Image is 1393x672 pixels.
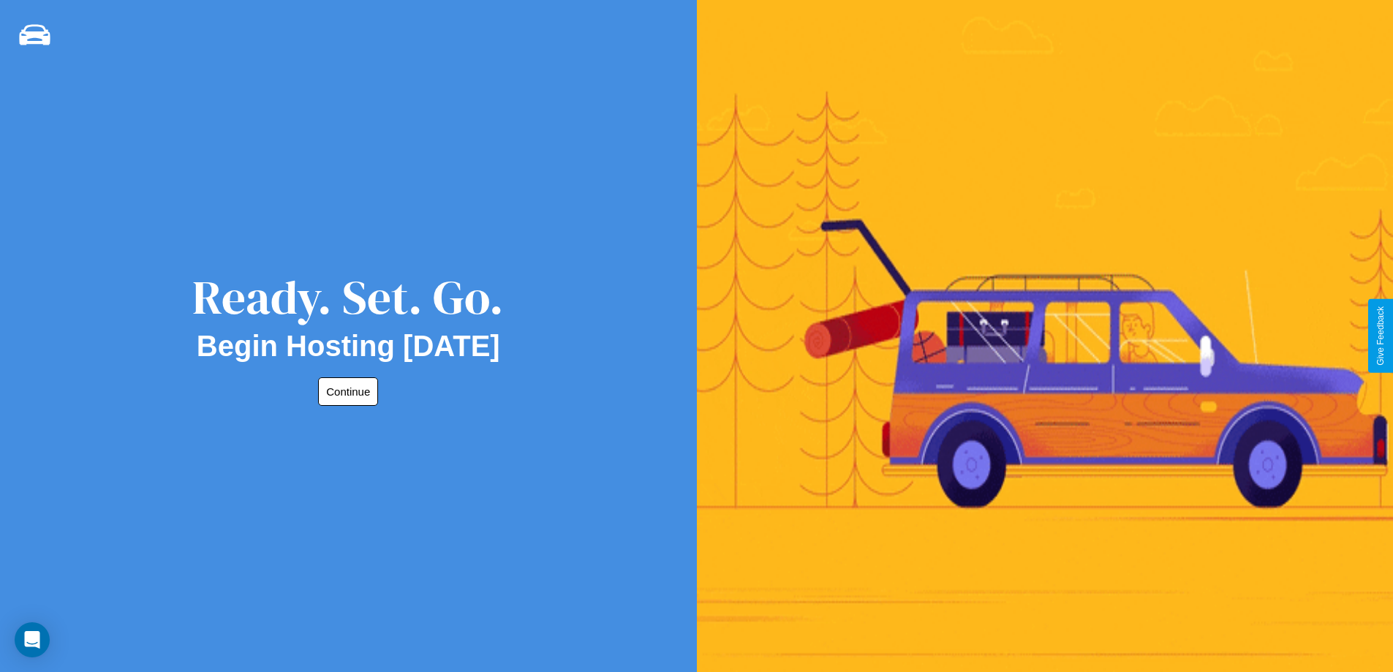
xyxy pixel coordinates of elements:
[15,622,50,657] div: Open Intercom Messenger
[318,377,378,406] button: Continue
[197,330,500,363] h2: Begin Hosting [DATE]
[192,265,504,330] div: Ready. Set. Go.
[1375,306,1386,366] div: Give Feedback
